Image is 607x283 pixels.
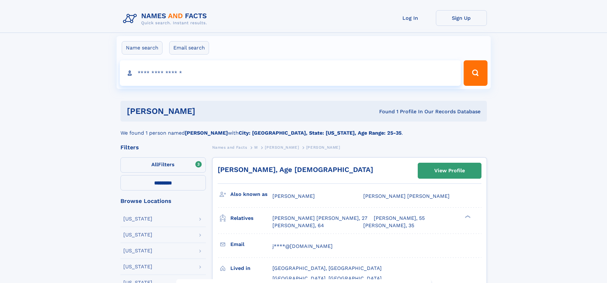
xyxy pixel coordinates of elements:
[265,145,299,150] span: [PERSON_NAME]
[306,145,340,150] span: [PERSON_NAME]
[463,215,471,219] div: ❯
[287,108,481,115] div: Found 1 Profile In Our Records Database
[120,198,206,204] div: Browse Locations
[230,189,272,200] h3: Also known as
[239,130,401,136] b: City: [GEOGRAPHIC_DATA], State: [US_STATE], Age Range: 25-35
[272,222,324,229] a: [PERSON_NAME], 64
[272,265,382,271] span: [GEOGRAPHIC_DATA], [GEOGRAPHIC_DATA]
[212,143,247,151] a: Names and Facts
[123,248,152,253] div: [US_STATE]
[185,130,228,136] b: [PERSON_NAME]
[230,239,272,250] h3: Email
[230,213,272,224] h3: Relatives
[123,216,152,221] div: [US_STATE]
[254,145,258,150] span: M
[120,122,487,137] div: We found 1 person named with .
[120,145,206,150] div: Filters
[464,60,487,86] button: Search Button
[120,60,461,86] input: search input
[272,215,367,222] a: [PERSON_NAME] [PERSON_NAME], 27
[230,263,272,274] h3: Lived in
[374,215,425,222] a: [PERSON_NAME], 55
[120,157,206,173] label: Filters
[218,166,373,174] a: [PERSON_NAME], Age [DEMOGRAPHIC_DATA]
[127,107,287,115] h1: [PERSON_NAME]
[363,193,450,199] span: [PERSON_NAME] [PERSON_NAME]
[436,10,487,26] a: Sign Up
[122,41,163,55] label: Name search
[265,143,299,151] a: [PERSON_NAME]
[272,193,315,199] span: [PERSON_NAME]
[434,163,465,178] div: View Profile
[363,222,414,229] a: [PERSON_NAME], 35
[272,275,382,281] span: [GEOGRAPHIC_DATA], [GEOGRAPHIC_DATA]
[418,163,481,178] a: View Profile
[254,143,258,151] a: M
[123,232,152,237] div: [US_STATE]
[120,10,212,27] img: Logo Names and Facts
[151,161,158,168] span: All
[169,41,209,55] label: Email search
[123,264,152,269] div: [US_STATE]
[385,10,436,26] a: Log In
